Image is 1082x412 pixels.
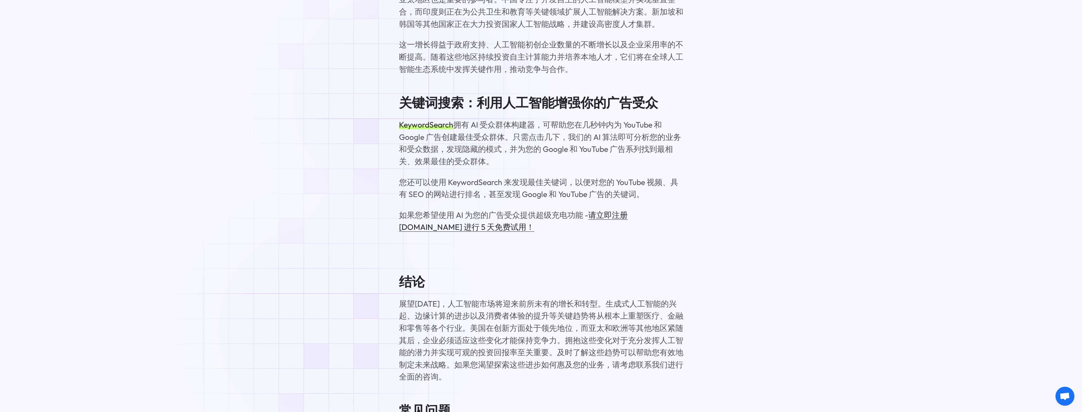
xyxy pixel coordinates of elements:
font: 结论 [399,273,425,290]
font: 关键词搜索：利用人工智能增强你的广告受众 [399,94,658,111]
font: 展望[DATE]，人工智能市场将迎来前所未有的增长和转型。生成式人工智能的兴起、边缘计算的进步以及消费者体验的提升等关键趋势将从根本上重塑医疗、金融和零售等各个行业。美国在创新方面处于领先地位，... [399,299,683,382]
font: 如果您希望使用 AI 为您的广告受众提供超级充电功能 - [399,210,588,220]
div: 开放式聊天 [1055,387,1074,406]
font: 您还可以使用 KeywordSearch 来发现最佳关键词，以便对您的 YouTube 视频、具有 SEO 的网站进行排名，甚至发现 Google 和 YouTube 广告的关键词。 [399,177,678,199]
a: KeywordSearch [399,120,453,129]
font: 拥有 AI 受众群体构建器，可帮助您在几秒钟内为 YouTube 和 Google 广告创建最佳受众群体。只需点击几下，我们的 AI 算法即可分析您的业务和受众数据，发现隐藏的模式，并为您的 G... [399,120,681,166]
font: 这一增长得益于政府支持、人工智能初创企业数量的不断增长以及企业采用率的不断提高。随着这些地区持续投资自主计算能力并培养本地人才，它们将在全球人工智能生态系统中发挥关键作用，推动竞争与合作。 [399,39,683,74]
